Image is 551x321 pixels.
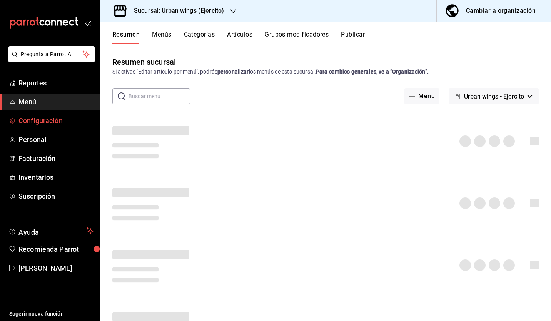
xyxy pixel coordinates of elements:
button: Menús [152,31,171,44]
span: Sugerir nueva función [9,310,94,318]
strong: personalizar [217,69,249,75]
h3: Sucursal: Urban wings (Ejercito) [128,6,224,15]
span: Ayuda [18,226,83,236]
span: Facturación [18,153,94,164]
div: navigation tabs [112,31,551,44]
button: Artículos [227,31,252,44]
span: Recomienda Parrot [18,244,94,254]
div: Si activas ‘Editar artículo por menú’, podrás los menús de esta sucursal. [112,68,539,76]
span: Inventarios [18,172,94,182]
button: Urban wings - Ejercito [449,88,539,104]
button: Publicar [341,31,365,44]
span: Reportes [18,78,94,88]
span: Configuración [18,115,94,126]
button: Grupos modificadores [265,31,329,44]
span: Urban wings - Ejercito [464,93,524,100]
button: Pregunta a Parrot AI [8,46,95,62]
span: Suscripción [18,191,94,201]
a: Pregunta a Parrot AI [5,56,95,64]
button: Categorías [184,31,215,44]
div: Cambiar a organización [466,5,536,16]
div: Resumen sucursal [112,56,176,68]
span: Menú [18,97,94,107]
span: [PERSON_NAME] [18,263,94,273]
span: Pregunta a Parrot AI [21,50,83,59]
button: Menú [404,88,439,104]
input: Buscar menú [129,89,190,104]
button: open_drawer_menu [85,20,91,26]
button: Resumen [112,31,140,44]
span: Personal [18,134,94,145]
strong: Para cambios generales, ve a “Organización”. [316,69,429,75]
